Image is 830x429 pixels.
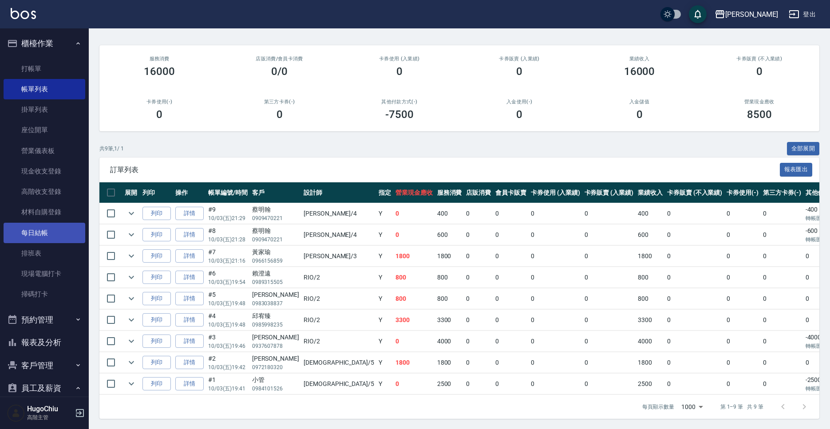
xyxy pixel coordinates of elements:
[125,356,138,369] button: expand row
[529,331,582,352] td: 0
[582,374,636,394] td: 0
[4,223,85,243] a: 每日結帳
[435,267,464,288] td: 800
[724,182,761,203] th: 卡券使用(-)
[493,310,529,331] td: 0
[582,224,636,245] td: 0
[252,290,299,299] div: [PERSON_NAME]
[636,352,665,373] td: 1800
[350,56,449,62] h2: 卡券使用 (入業績)
[493,288,529,309] td: 0
[376,310,393,331] td: Y
[711,5,782,24] button: [PERSON_NAME]
[724,203,761,224] td: 0
[665,246,724,267] td: 0
[464,374,493,394] td: 0
[529,246,582,267] td: 0
[252,248,299,257] div: 黃家瑜
[142,207,171,220] button: 列印
[761,374,803,394] td: 0
[582,182,636,203] th: 卡券販賣 (入業績)
[175,292,204,306] a: 詳情
[582,267,636,288] td: 0
[110,165,780,174] span: 訂單列表
[142,356,171,370] button: 列印
[493,352,529,373] td: 0
[125,228,138,241] button: expand row
[787,142,820,156] button: 全部展開
[125,271,138,284] button: expand row
[761,310,803,331] td: 0
[301,224,376,245] td: [PERSON_NAME] /4
[724,331,761,352] td: 0
[252,278,299,286] p: 0989315505
[720,403,763,411] p: 第 1–9 筆 共 9 筆
[636,331,665,352] td: 4000
[493,224,529,245] td: 0
[208,257,248,265] p: 10/03 (五) 21:16
[142,377,171,391] button: 列印
[464,182,493,203] th: 店販消費
[582,288,636,309] td: 0
[678,395,706,419] div: 1000
[252,321,299,329] p: 0985998235
[761,288,803,309] td: 0
[529,288,582,309] td: 0
[435,374,464,394] td: 2500
[277,108,283,121] h3: 0
[464,267,493,288] td: 0
[175,249,204,263] a: 詳情
[636,374,665,394] td: 2500
[724,310,761,331] td: 0
[142,271,171,284] button: 列印
[99,145,124,153] p: 共 9 筆, 1 / 1
[4,141,85,161] a: 營業儀表板
[252,354,299,363] div: [PERSON_NAME]
[435,203,464,224] td: 400
[636,182,665,203] th: 業績收入
[4,264,85,284] a: 現場電腦打卡
[175,313,204,327] a: 詳情
[582,331,636,352] td: 0
[156,108,162,121] h3: 0
[725,9,778,20] div: [PERSON_NAME]
[529,374,582,394] td: 0
[206,267,250,288] td: #6
[464,224,493,245] td: 0
[516,65,522,78] h3: 0
[208,299,248,307] p: 10/03 (五) 19:48
[435,310,464,331] td: 3300
[142,228,171,242] button: 列印
[665,267,724,288] td: 0
[252,342,299,350] p: 0937607878
[464,203,493,224] td: 0
[252,226,299,236] div: 蔡明翰
[125,292,138,305] button: expand row
[636,246,665,267] td: 1800
[376,267,393,288] td: Y
[252,385,299,393] p: 0984101526
[252,214,299,222] p: 0909470221
[206,288,250,309] td: #5
[385,108,414,121] h3: -7500
[464,310,493,331] td: 0
[252,311,299,321] div: 邱宥臻
[376,224,393,245] td: Y
[393,224,435,245] td: 0
[208,321,248,329] p: 10/03 (五) 19:48
[208,278,248,286] p: 10/03 (五) 19:54
[393,310,435,331] td: 3300
[175,228,204,242] a: 詳情
[529,182,582,203] th: 卡券使用 (入業績)
[493,267,529,288] td: 0
[4,308,85,331] button: 預約管理
[4,59,85,79] a: 打帳單
[4,354,85,377] button: 客戶管理
[464,331,493,352] td: 0
[493,331,529,352] td: 0
[206,224,250,245] td: #8
[301,374,376,394] td: [DEMOGRAPHIC_DATA] /5
[780,165,813,173] a: 報表匯出
[710,56,809,62] h2: 卡券販賣 (不入業績)
[493,374,529,394] td: 0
